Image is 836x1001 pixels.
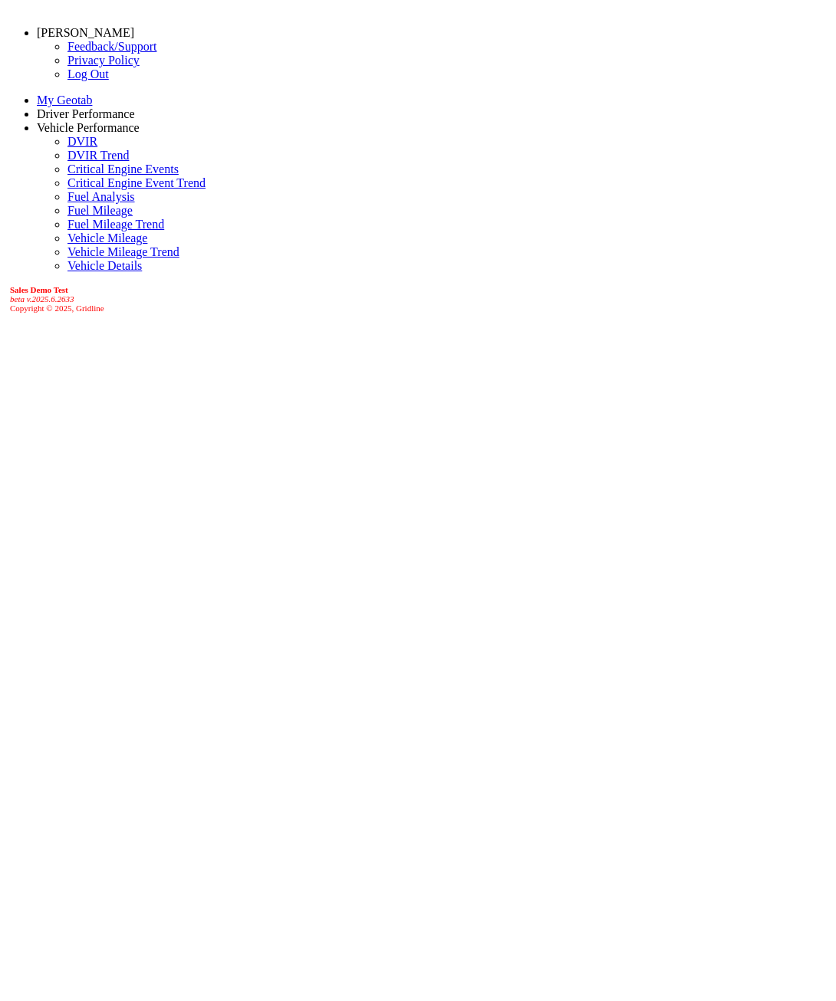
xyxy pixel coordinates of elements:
[67,259,142,272] a: Vehicle Details
[67,176,206,189] a: Critical Engine Event Trend
[67,135,97,148] a: DVIR
[67,149,129,162] a: DVIR Trend
[67,204,133,217] a: Fuel Mileage
[67,162,179,176] a: Critical Engine Events
[37,107,135,120] a: Driver Performance
[37,26,134,39] a: [PERSON_NAME]
[67,218,164,231] a: Fuel Mileage Trend
[67,245,179,258] a: Vehicle Mileage Trend
[10,294,74,304] i: beta v.2025.6.2633
[67,231,147,245] a: Vehicle Mileage
[67,190,135,203] a: Fuel Analysis
[10,285,830,313] div: Copyright © 2025, Gridline
[10,285,68,294] b: Sales Demo Test
[37,121,140,134] a: Vehicle Performance
[67,54,140,67] a: Privacy Policy
[67,40,156,53] a: Feedback/Support
[67,67,109,80] a: Log Out
[37,94,92,107] a: My Geotab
